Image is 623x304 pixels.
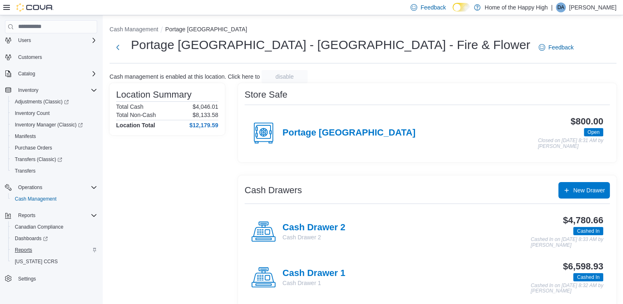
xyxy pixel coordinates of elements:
a: Transfers (Classic) [12,154,65,164]
span: Cash Management [12,194,97,204]
p: | [551,2,553,12]
span: Transfers (Classic) [15,156,62,163]
span: Cashed In [577,274,600,281]
p: $4,046.01 [193,103,218,110]
span: [US_STATE] CCRS [15,258,58,265]
span: Users [18,37,31,44]
span: Inventory [18,87,38,94]
p: Cash management is enabled at this location. Click here to [110,73,260,80]
span: Catalog [18,70,35,77]
h1: Portage [GEOGRAPHIC_DATA] - [GEOGRAPHIC_DATA] - Fire & Flower [131,37,530,53]
span: Transfers [12,166,97,176]
a: Customers [15,52,45,62]
span: Transfers [15,168,35,174]
h6: Total Non-Cash [116,112,156,118]
span: Users [15,35,97,45]
span: Inventory Manager (Classic) [15,122,83,128]
span: Open [584,128,603,136]
button: Reports [15,210,39,220]
h4: Cash Drawer 1 [282,268,345,279]
button: Next [110,39,126,56]
span: Settings [15,273,97,283]
span: Transfers (Classic) [12,154,97,164]
h4: $12,179.59 [189,122,218,129]
a: [US_STATE] CCRS [12,257,61,267]
button: Cash Management [8,193,100,205]
input: Dark Mode [453,3,470,12]
h6: Total Cash [116,103,143,110]
p: Closed on [DATE] 8:31 AM by [PERSON_NAME] [538,138,603,149]
h3: $4,780.66 [563,215,603,225]
span: disable [275,72,294,81]
a: Inventory Count [12,108,53,118]
span: Manifests [12,131,97,141]
p: Cash Drawer 1 [282,279,345,287]
p: $8,133.58 [193,112,218,118]
button: Reports [2,210,100,221]
span: Open [588,129,600,136]
span: Reports [18,212,35,219]
h4: Cash Drawer 2 [282,222,345,233]
a: Inventory Manager (Classic) [12,120,86,130]
span: Operations [18,184,42,191]
h4: Portage [GEOGRAPHIC_DATA] [282,128,415,138]
span: Cashed In [577,227,600,235]
button: Cash Management [110,26,158,33]
a: Transfers [12,166,39,176]
span: Reports [15,247,32,253]
p: Cashed In on [DATE] 8:32 AM by [PERSON_NAME] [531,283,603,294]
span: Cash Management [15,196,56,202]
span: Inventory Count [15,110,50,117]
h3: $800.00 [571,117,603,126]
span: Adjustments (Classic) [15,98,69,105]
a: Transfers (Classic) [8,154,100,165]
span: Cashed In [573,227,603,235]
button: Manifests [8,131,100,142]
span: Purchase Orders [12,143,97,153]
span: Cashed In [573,273,603,281]
span: Feedback [420,3,446,12]
a: Reports [12,245,35,255]
button: New Drawer [558,182,610,199]
span: Canadian Compliance [15,224,63,230]
button: Reports [8,244,100,256]
a: Purchase Orders [12,143,56,153]
span: DA [558,2,565,12]
span: Settings [18,276,36,282]
a: Settings [15,274,39,284]
a: Manifests [12,131,39,141]
a: Cash Management [12,194,60,204]
button: Inventory [15,85,42,95]
span: Inventory Manager (Classic) [12,120,97,130]
p: [PERSON_NAME] [569,2,616,12]
span: Customers [18,54,42,61]
h3: Location Summary [116,90,191,100]
h4: Location Total [116,122,155,129]
span: Canadian Compliance [12,222,97,232]
span: Adjustments (Classic) [12,97,97,107]
span: Dashboards [15,235,48,242]
span: Dashboards [12,234,97,243]
button: Purchase Orders [8,142,100,154]
button: Customers [2,51,100,63]
button: Transfers [8,165,100,177]
button: Users [2,35,100,46]
a: Dashboards [8,233,100,244]
p: Cash Drawer 2 [282,233,345,241]
span: Feedback [548,43,574,51]
a: Adjustments (Classic) [12,97,72,107]
button: Operations [2,182,100,193]
p: Home of the Happy High [485,2,548,12]
div: Dani Aymont [556,2,566,12]
button: Canadian Compliance [8,221,100,233]
button: Operations [15,182,46,192]
span: Catalog [15,69,97,79]
span: Customers [15,52,97,62]
button: Portage [GEOGRAPHIC_DATA] [165,26,247,33]
span: Washington CCRS [12,257,97,267]
a: Dashboards [12,234,51,243]
button: Users [15,35,34,45]
span: New Drawer [573,186,605,194]
button: Settings [2,272,100,284]
span: Inventory Count [12,108,97,118]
